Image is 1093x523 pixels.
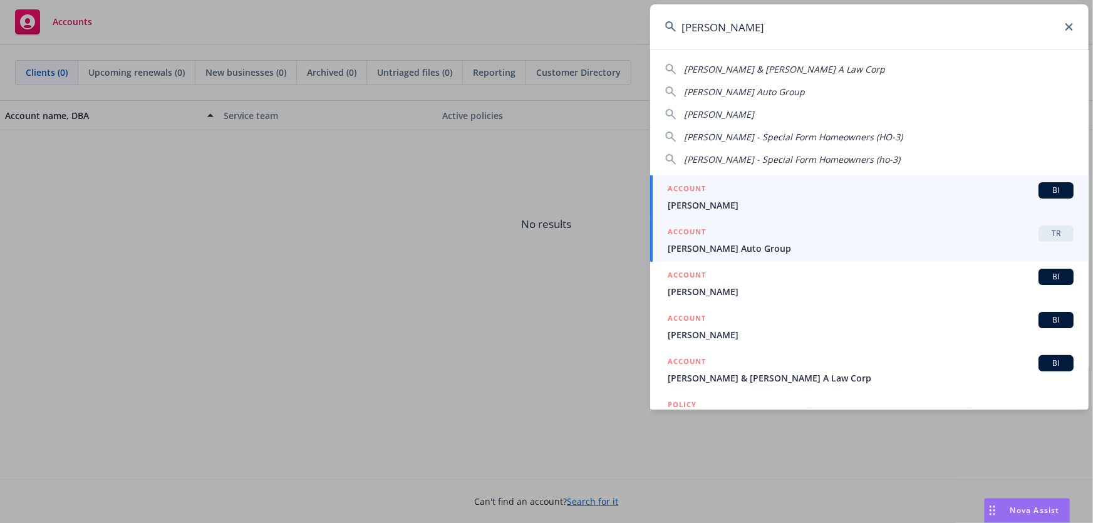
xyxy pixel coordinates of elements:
[984,498,1070,523] button: Nova Assist
[668,225,706,241] h5: ACCOUNT
[684,131,903,143] span: [PERSON_NAME] - Special Form Homeowners (HO-3)
[1044,185,1069,196] span: BI
[1044,314,1069,326] span: BI
[668,285,1074,298] span: [PERSON_NAME]
[650,175,1089,219] a: ACCOUNTBI[PERSON_NAME]
[668,269,706,284] h5: ACCOUNT
[668,398,697,411] h5: POLICY
[985,499,1000,522] div: Drag to move
[650,219,1089,262] a: ACCOUNTTR[PERSON_NAME] Auto Group
[684,108,754,120] span: [PERSON_NAME]
[668,312,706,327] h5: ACCOUNT
[650,305,1089,348] a: ACCOUNTBI[PERSON_NAME]
[1010,505,1060,515] span: Nova Assist
[684,63,885,75] span: [PERSON_NAME] & [PERSON_NAME] A Law Corp
[668,242,1074,255] span: [PERSON_NAME] Auto Group
[650,391,1089,445] a: POLICY
[1044,358,1069,369] span: BI
[650,4,1089,49] input: Search...
[668,199,1074,212] span: [PERSON_NAME]
[668,355,706,370] h5: ACCOUNT
[650,262,1089,305] a: ACCOUNTBI[PERSON_NAME]
[650,348,1089,391] a: ACCOUNTBI[PERSON_NAME] & [PERSON_NAME] A Law Corp
[1044,228,1069,239] span: TR
[684,153,900,165] span: [PERSON_NAME] - Special Form Homeowners (ho-3)
[668,371,1074,385] span: [PERSON_NAME] & [PERSON_NAME] A Law Corp
[1044,271,1069,282] span: BI
[668,328,1074,341] span: [PERSON_NAME]
[684,86,805,98] span: [PERSON_NAME] Auto Group
[668,182,706,197] h5: ACCOUNT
